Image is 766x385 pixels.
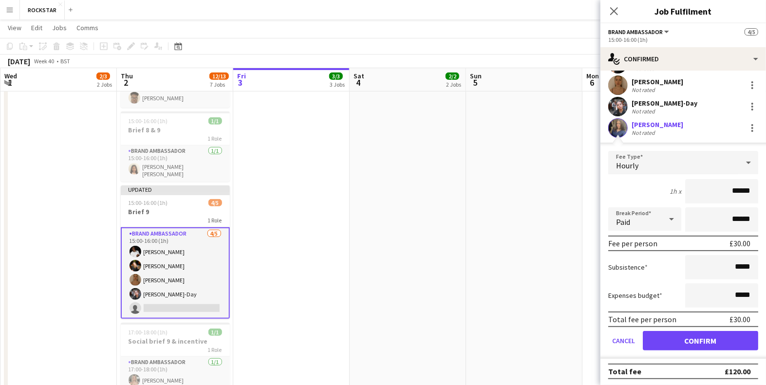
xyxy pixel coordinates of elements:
div: Confirmed [600,47,766,71]
div: 15:00-16:00 (1h) [608,36,758,43]
span: 5 [468,77,482,88]
div: Not rated [632,129,657,136]
div: 2 Jobs [97,81,112,88]
span: 4/5 [745,28,758,36]
span: Mon [586,72,599,80]
span: 6 [585,77,599,88]
h3: Brief 9 [121,207,230,216]
span: 2/2 [446,73,459,80]
a: Edit [27,21,46,34]
a: Comms [73,21,102,34]
div: £30.00 [729,238,750,248]
h3: Job Fulfilment [600,5,766,18]
div: Updated [121,185,230,193]
a: View [4,21,25,34]
div: [PERSON_NAME] [632,120,683,129]
span: 3 [236,77,246,88]
h3: Brief 8 & 9 [121,126,230,134]
button: ROCKSTAR [20,0,65,19]
span: Paid [616,217,630,227]
span: 1/1 [208,117,222,125]
span: 1 Role [208,135,222,142]
span: 1 [3,77,17,88]
span: 1 Role [208,346,222,353]
span: Week 40 [32,57,56,65]
span: Sun [470,72,482,80]
span: 12/13 [209,73,229,80]
label: Subsistence [608,263,648,272]
div: 7 Jobs [210,81,228,88]
span: 4 [352,77,364,88]
span: 2/3 [96,73,110,80]
span: 1/1 [208,329,222,336]
span: 4/5 [208,199,222,206]
span: Fri [237,72,246,80]
div: 1h x [670,187,681,196]
div: 2 Jobs [446,81,461,88]
span: View [8,23,21,32]
h3: Social brief 9 & incentive [121,337,230,346]
span: Thu [121,72,133,80]
div: 3 Jobs [330,81,345,88]
span: Edit [31,23,42,32]
app-card-role: Brand Ambassador1/115:00-16:00 (1h)[PERSON_NAME] [PERSON_NAME] [121,146,230,182]
span: 15:00-16:00 (1h) [129,199,168,206]
div: [DATE] [8,56,30,66]
button: Confirm [643,331,758,350]
div: £30.00 [729,314,750,324]
span: Brand Ambassador [608,28,663,36]
app-job-card: Updated15:00-16:00 (1h)4/5Brief 91 RoleBrand Ambassador4/515:00-16:00 (1h)[PERSON_NAME][PERSON_NA... [121,185,230,319]
div: [PERSON_NAME]-Day [632,99,697,108]
div: Not rated [632,108,657,115]
div: £120.00 [725,367,750,376]
label: Expenses budget [608,291,662,300]
span: 1 Role [208,217,222,224]
span: Sat [354,72,364,80]
span: Wed [4,72,17,80]
app-card-role: Brand Ambassador4/515:00-16:00 (1h)[PERSON_NAME][PERSON_NAME][PERSON_NAME][PERSON_NAME]-Day [121,227,230,319]
div: Total fee per person [608,314,676,324]
span: Comms [76,23,98,32]
span: Hourly [616,161,638,170]
div: Fee per person [608,238,657,248]
span: 2 [119,77,133,88]
span: 15:00-16:00 (1h) [129,117,168,125]
div: Not rated [632,86,657,93]
a: Jobs [48,21,71,34]
button: Brand Ambassador [608,28,671,36]
app-job-card: 15:00-16:00 (1h)1/1Brief 8 & 91 RoleBrand Ambassador1/115:00-16:00 (1h)[PERSON_NAME] [PERSON_NAME] [121,111,230,182]
div: Total fee [608,367,641,376]
span: 17:00-18:00 (1h) [129,329,168,336]
span: Jobs [52,23,67,32]
span: 3/3 [329,73,343,80]
div: [PERSON_NAME] [632,77,683,86]
div: BST [60,57,70,65]
button: Cancel [608,331,639,350]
